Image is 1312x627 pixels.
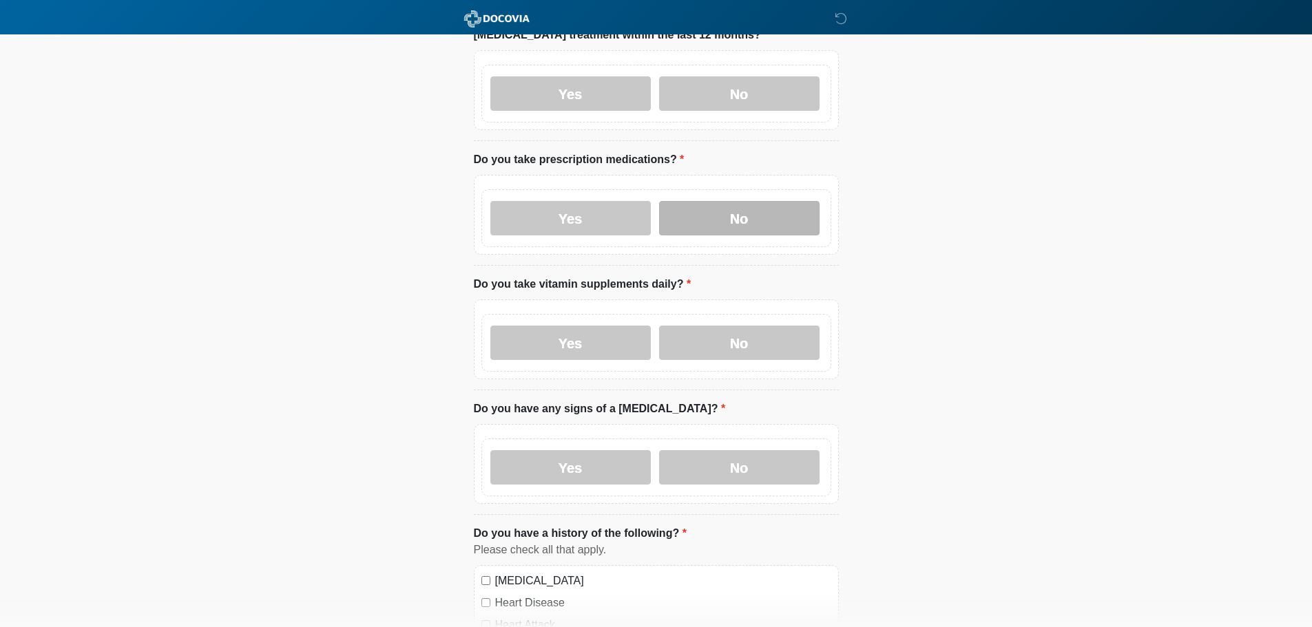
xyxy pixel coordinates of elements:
[474,151,685,168] label: Do you take prescription medications?
[481,576,490,585] input: [MEDICAL_DATA]
[495,573,831,589] label: [MEDICAL_DATA]
[474,401,726,417] label: Do you have any signs of a [MEDICAL_DATA]?
[460,10,534,28] img: ABC Med Spa- GFEase Logo
[490,76,651,111] label: Yes
[495,595,831,611] label: Heart Disease
[659,326,820,360] label: No
[659,201,820,235] label: No
[659,450,820,485] label: No
[481,598,490,607] input: Heart Disease
[474,542,839,558] div: Please check all that apply.
[490,201,651,235] label: Yes
[474,276,691,293] label: Do you take vitamin supplements daily?
[659,76,820,111] label: No
[474,525,687,542] label: Do you have a history of the following?
[490,326,651,360] label: Yes
[490,450,651,485] label: Yes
